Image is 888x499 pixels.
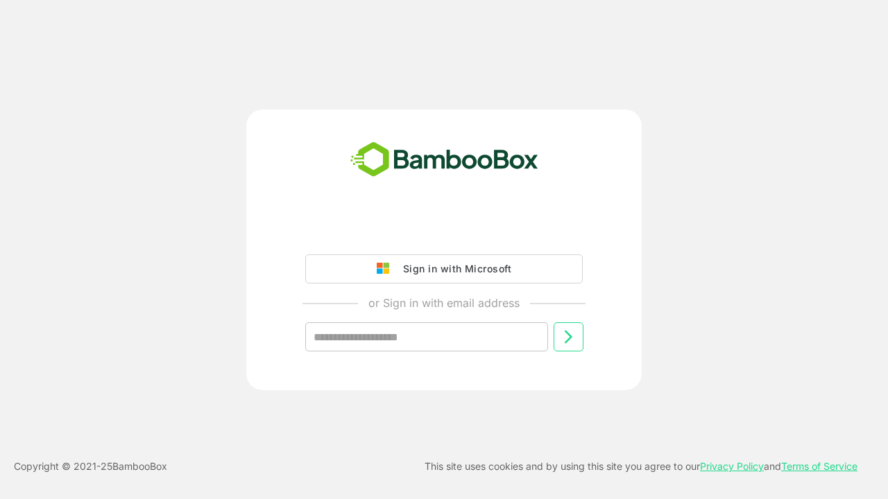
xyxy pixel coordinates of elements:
p: Copyright © 2021- 25 BambooBox [14,458,167,475]
a: Privacy Policy [700,460,764,472]
p: This site uses cookies and by using this site you agree to our and [425,458,857,475]
button: Sign in with Microsoft [305,254,583,283]
a: Terms of Service [781,460,857,472]
img: google [377,263,396,275]
div: Sign in with Microsoft [396,260,511,278]
img: bamboobox [343,137,546,183]
p: or Sign in with email address [368,295,520,311]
